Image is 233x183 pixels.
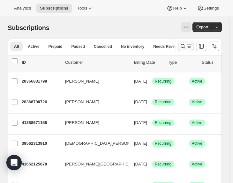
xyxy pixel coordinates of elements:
[178,41,194,51] button: Search and filter results
[28,44,39,49] span: Active
[61,138,125,149] button: [DEMOGRAPHIC_DATA][PERSON_NAME]
[192,120,202,125] span: Active
[192,162,202,167] span: Active
[73,4,97,13] button: Tools
[77,6,87,11] span: Tools
[71,44,85,49] span: Paused
[134,59,163,66] p: Billing Date
[204,6,219,11] span: Settings
[134,141,147,146] span: [DATE]
[202,59,230,66] p: Status
[121,44,144,49] span: No inventory
[65,78,99,84] span: [PERSON_NAME]
[192,141,202,146] span: Active
[155,141,171,146] span: Recurring
[22,161,60,167] p: 41652125878
[168,59,197,66] div: Type
[192,79,202,84] span: Active
[209,41,219,51] button: Sort the results
[192,22,212,32] button: Export
[193,4,223,13] button: Settings
[65,99,99,105] span: [PERSON_NAME]
[22,59,60,66] p: ID
[134,162,147,166] span: [DATE]
[65,161,142,167] span: [PERSON_NAME][GEOGRAPHIC_DATA]
[61,97,125,107] button: [PERSON_NAME]
[196,25,208,30] span: Export
[153,44,179,49] span: Needs Review
[155,79,171,84] span: Recurring
[8,24,49,31] span: Subscriptions
[94,44,112,49] span: Cancelled
[6,155,22,170] div: Open Intercom Messenger
[192,99,202,105] span: Active
[22,120,60,126] p: 41388671158
[36,4,72,13] button: Subscriptions
[14,6,31,11] span: Analytics
[61,159,125,169] button: [PERSON_NAME][GEOGRAPHIC_DATA]
[48,44,62,49] span: Prepaid
[181,22,191,32] button: View actions for Subscriptions
[155,120,171,125] span: Recurring
[65,59,129,66] p: Customer
[134,79,147,84] span: [DATE]
[40,6,68,11] span: Subscriptions
[196,41,207,51] button: Customize table column order and visibility
[14,44,19,49] span: All
[65,140,146,147] span: [DEMOGRAPHIC_DATA][PERSON_NAME]
[134,99,147,104] span: [DATE]
[22,140,60,147] p: 39562313910
[10,4,35,13] button: Analytics
[155,99,171,105] span: Recurring
[22,99,60,105] p: 28366700726
[61,76,125,86] button: [PERSON_NAME]
[155,162,171,167] span: Recurring
[173,6,182,11] span: Help
[22,78,60,84] p: 28366831798
[65,120,99,126] span: [PERSON_NAME]
[134,120,147,125] span: [DATE]
[61,118,125,128] button: [PERSON_NAME]
[163,4,192,13] button: Help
